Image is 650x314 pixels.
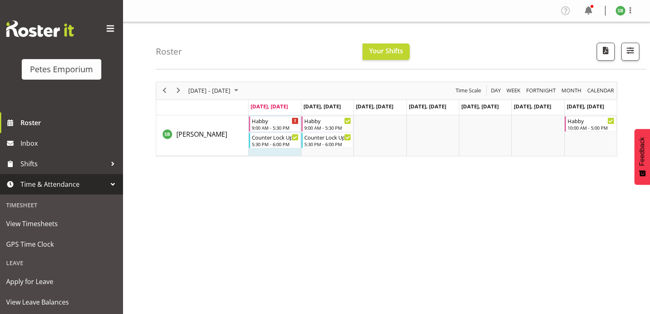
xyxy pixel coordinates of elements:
button: Feedback - Show survey [634,129,650,185]
span: Inbox [21,137,119,149]
a: View Timesheets [2,213,121,234]
a: GPS Time Clock [2,234,121,254]
a: View Leave Balances [2,292,121,312]
button: Filter Shifts [621,43,639,61]
span: Feedback [639,137,646,166]
img: stephanie-burden9828.jpg [616,6,625,16]
span: GPS Time Clock [6,238,117,250]
button: Download a PDF of the roster according to the set date range. [597,43,615,61]
h4: Roster [156,47,182,56]
img: Rosterit website logo [6,21,74,37]
span: Shifts [21,158,107,170]
div: Timesheet [2,197,121,213]
div: Petes Emporium [30,63,93,76]
a: Apply for Leave [2,271,121,292]
span: Roster [21,117,119,129]
span: View Timesheets [6,218,117,230]
span: Apply for Leave [6,275,117,288]
span: Time & Attendance [21,178,107,190]
span: Your Shifts [369,46,403,55]
button: Your Shifts [363,44,410,60]
span: View Leave Balances [6,296,117,308]
div: Leave [2,254,121,271]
